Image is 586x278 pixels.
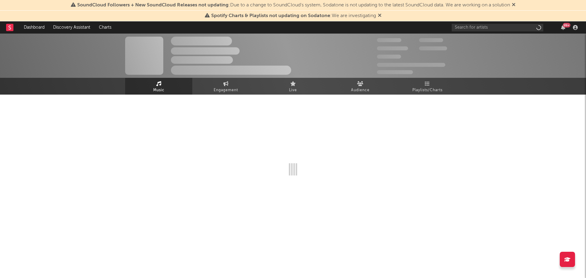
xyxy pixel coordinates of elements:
[211,13,330,18] span: Spotify Charts & Playlists not updating on Sodatone
[377,63,445,67] span: 50,000,000 Monthly Listeners
[452,24,543,31] input: Search for artists
[153,87,165,94] span: Music
[20,21,49,34] a: Dashboard
[419,38,443,42] span: 100,000
[192,78,259,95] a: Engagement
[289,87,297,94] span: Live
[394,78,461,95] a: Playlists/Charts
[412,87,443,94] span: Playlists/Charts
[378,13,382,18] span: Dismiss
[95,21,116,34] a: Charts
[49,21,95,34] a: Discovery Assistant
[77,3,510,8] span: : Due to a change to SoundCloud's system, Sodatone is not updating to the latest SoundCloud data....
[377,46,408,50] span: 50,000,000
[561,25,565,30] button: 99+
[563,23,570,27] div: 99 +
[351,87,370,94] span: Audience
[377,70,413,74] span: Jump Score: 85.0
[512,3,515,8] span: Dismiss
[259,78,327,95] a: Live
[77,3,229,8] span: SoundCloud Followers + New SoundCloud Releases not updating
[377,55,401,59] span: 100,000
[125,78,192,95] a: Music
[327,78,394,95] a: Audience
[377,38,401,42] span: 300,000
[211,13,376,18] span: : We are investigating
[214,87,238,94] span: Engagement
[419,46,447,50] span: 1,000,000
